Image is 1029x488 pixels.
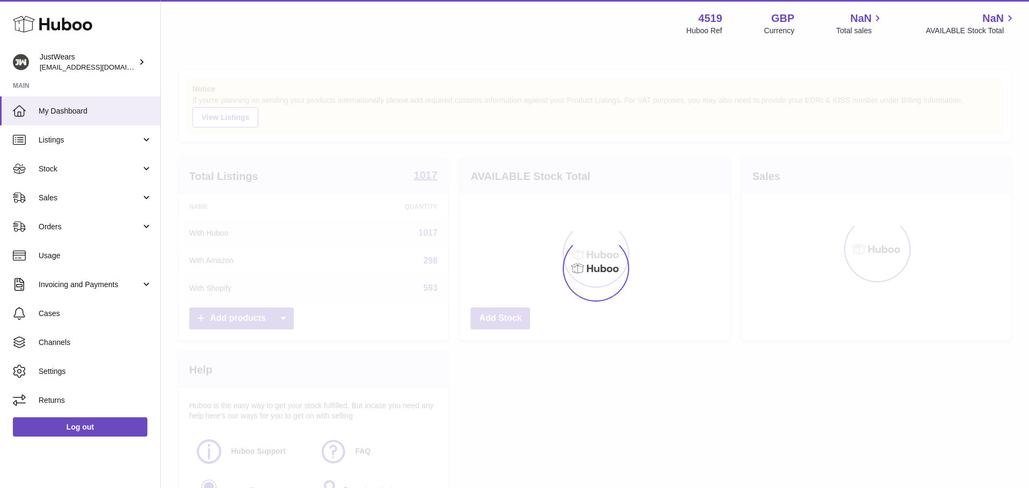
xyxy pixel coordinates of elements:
[39,106,152,116] span: My Dashboard
[39,309,152,319] span: Cases
[39,395,152,406] span: Returns
[698,11,722,26] strong: 4519
[926,26,1016,36] span: AVAILABLE Stock Total
[982,11,1004,26] span: NaN
[40,63,158,71] span: [EMAIL_ADDRESS][DOMAIN_NAME]
[836,11,884,36] a: NaN Total sales
[836,26,884,36] span: Total sales
[39,135,141,145] span: Listings
[39,280,141,290] span: Invoicing and Payments
[926,11,1016,36] a: NaN AVAILABLE Stock Total
[850,11,871,26] span: NaN
[40,52,136,72] div: JustWears
[771,11,794,26] strong: GBP
[39,222,141,232] span: Orders
[39,366,152,377] span: Settings
[39,164,141,174] span: Stock
[13,54,29,70] img: internalAdmin-4519@internal.huboo.com
[687,26,722,36] div: Huboo Ref
[13,417,147,437] a: Log out
[39,193,141,203] span: Sales
[39,251,152,261] span: Usage
[764,26,795,36] div: Currency
[39,337,152,348] span: Channels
